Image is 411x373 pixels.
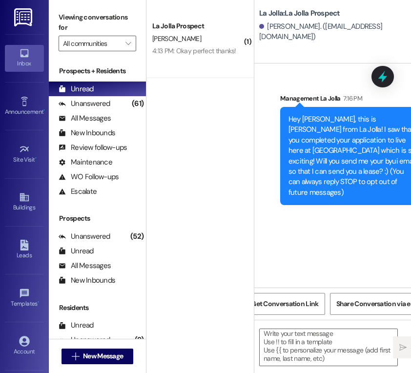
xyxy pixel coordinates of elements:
[5,285,44,311] a: Templates •
[5,45,44,71] a: Inbox
[125,40,131,47] i: 
[59,157,112,167] div: Maintenance
[341,93,362,104] div: 7:16 PM
[59,143,127,153] div: Review follow-ups
[14,8,34,26] img: ResiDesk Logo
[63,36,121,51] input: All communities
[38,299,39,306] span: •
[49,66,146,76] div: Prospects + Residents
[5,333,44,359] a: Account
[59,113,111,124] div: All Messages
[35,155,37,162] span: •
[59,172,119,182] div: WO Follow-ups
[245,293,325,315] button: Get Conversation Link
[5,141,44,167] a: Site Visit •
[43,107,45,114] span: •
[49,303,146,313] div: Residents
[59,186,97,197] div: Escalate
[59,99,110,109] div: Unanswered
[59,261,111,271] div: All Messages
[49,213,146,224] div: Prospects
[259,8,340,19] b: La Jolla: La Jolla Prospect
[128,229,146,244] div: (52)
[72,352,79,360] i: 
[59,231,110,242] div: Unanswered
[5,237,44,263] a: Leads
[59,335,110,345] div: Unanswered
[152,21,243,31] div: La Jolla Prospect
[152,34,201,43] span: [PERSON_NAME]
[59,10,136,36] label: Viewing conversations for
[59,246,94,256] div: Unread
[152,46,236,55] div: 4:13 PM: Okay perfect thanks!
[59,84,94,94] div: Unread
[132,332,146,348] div: (9)
[59,128,115,138] div: New Inbounds
[251,299,318,309] span: Get Conversation Link
[59,275,115,286] div: New Inbounds
[62,349,134,364] button: New Message
[5,189,44,215] a: Buildings
[399,344,407,352] i: 
[83,351,123,361] span: New Message
[129,96,146,111] div: (61)
[59,320,94,331] div: Unread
